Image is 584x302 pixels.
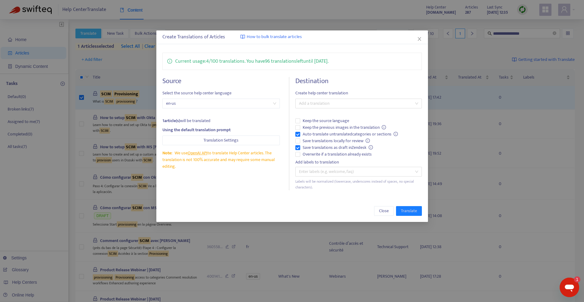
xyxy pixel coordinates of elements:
[162,77,280,85] h4: Source
[366,139,370,143] span: info-circle
[417,37,422,41] span: close
[167,58,172,64] span: info-circle
[240,33,302,40] a: How to bulk translate articles
[295,77,422,85] h4: Destination
[162,135,280,145] button: Translation Settings
[300,144,375,151] span: Save translations as draft in Zendesk
[396,206,422,216] button: Translate
[166,99,276,108] span: en-us
[300,138,372,144] span: Save translations locally for review
[162,149,172,156] span: Note:
[295,179,422,190] div: Labels will be normalized (lowercase, underscores instead of spaces, no special characters).
[175,58,328,65] p: Current usage: 4 / 100 translations . You have 96 translations left until [DATE] .
[416,36,422,42] button: Close
[369,145,373,149] span: info-circle
[247,33,302,40] span: How to bulk translate articles
[568,276,580,283] iframe: Number of unread messages
[394,132,398,136] span: info-circle
[300,118,351,124] span: Keep the source language
[382,125,386,129] span: info-circle
[295,90,422,97] span: Create help center translation
[162,33,422,41] div: Create Translations of Articles
[187,149,207,156] a: OpenAI API
[240,34,245,39] img: image-link
[300,151,374,158] span: Overwrite if a translation already exists
[162,127,280,133] div: Using the default translation prompt
[162,118,280,124] div: will be translated
[203,137,238,144] span: Translation Settings
[300,124,388,131] span: Keep the previous images in the translation
[374,206,393,216] button: Close
[300,131,400,138] span: Auto-translate untranslated categories or sections
[560,278,579,297] iframe: Button to launch messaging window, 1 unread message
[295,159,422,166] div: Add labels to translation
[162,150,280,170] div: We use to translate Help Center articles. The translation is not 100% accurate and may require so...
[162,117,180,124] strong: 1 article(s)
[162,90,280,97] span: Select the source help center language
[379,208,388,214] span: Close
